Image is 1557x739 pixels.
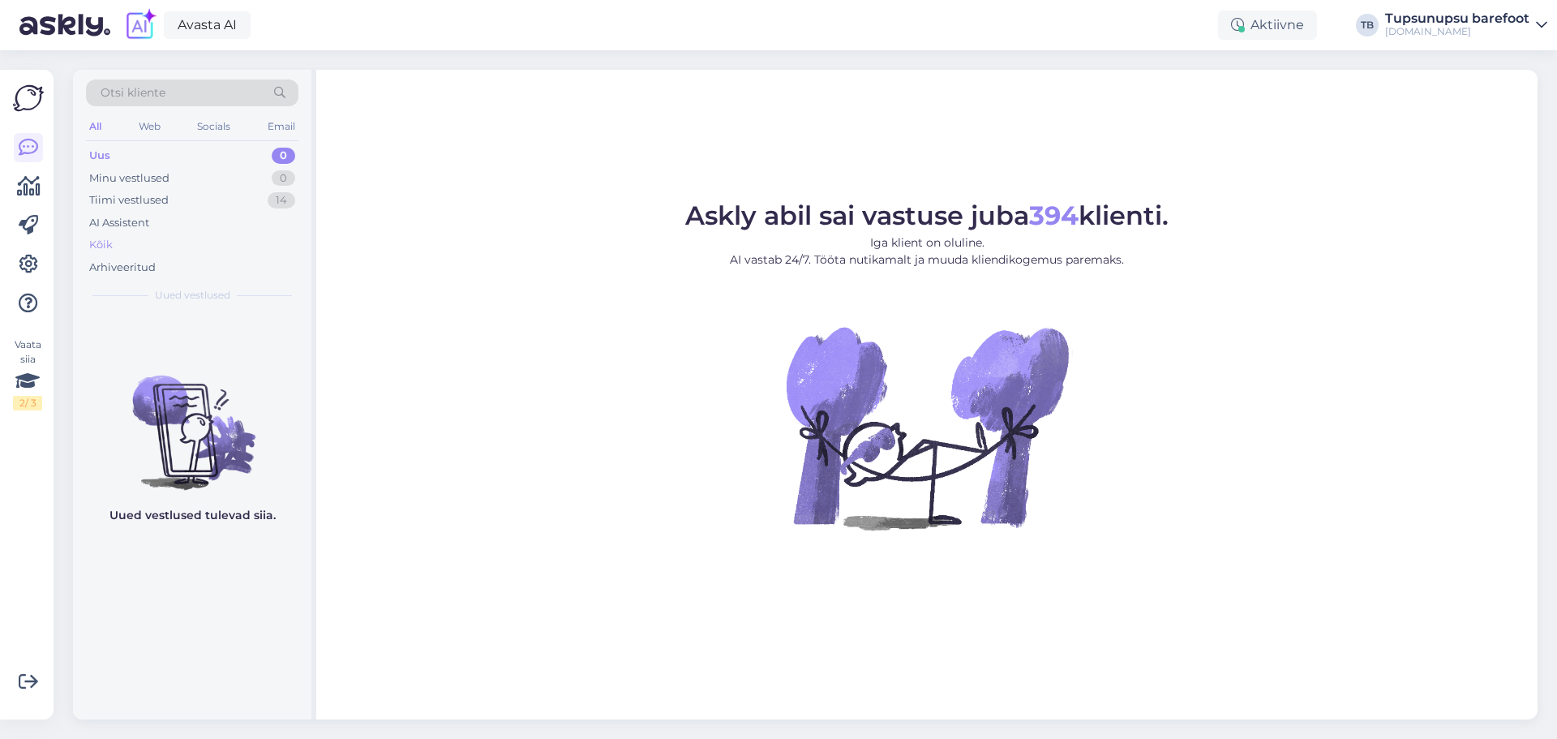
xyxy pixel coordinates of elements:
[86,116,105,137] div: All
[1218,11,1317,40] div: Aktiivne
[155,288,230,303] span: Uued vestlused
[89,148,110,164] div: Uus
[1385,12,1529,25] div: Tupsunupsu barefoot
[264,116,298,137] div: Email
[1385,25,1529,38] div: [DOMAIN_NAME]
[13,337,42,410] div: Vaata siia
[101,84,165,101] span: Otsi kliente
[685,200,1169,231] span: Askly abil sai vastuse juba klienti.
[272,148,295,164] div: 0
[685,234,1169,269] p: Iga klient on oluline. AI vastab 24/7. Tööta nutikamalt ja muuda kliendikogemus paremaks.
[123,8,157,42] img: explore-ai
[1356,14,1379,37] div: TB
[194,116,234,137] div: Socials
[268,192,295,208] div: 14
[135,116,164,137] div: Web
[73,346,311,492] img: No chats
[89,237,113,253] div: Kõik
[164,11,251,39] a: Avasta AI
[781,281,1073,574] img: No Chat active
[89,170,169,187] div: Minu vestlused
[1385,12,1547,38] a: Tupsunupsu barefoot[DOMAIN_NAME]
[109,507,276,524] p: Uued vestlused tulevad siia.
[89,260,156,276] div: Arhiveeritud
[1029,200,1079,231] b: 394
[13,83,44,114] img: Askly Logo
[89,192,169,208] div: Tiimi vestlused
[272,170,295,187] div: 0
[13,396,42,410] div: 2 / 3
[89,215,149,231] div: AI Assistent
